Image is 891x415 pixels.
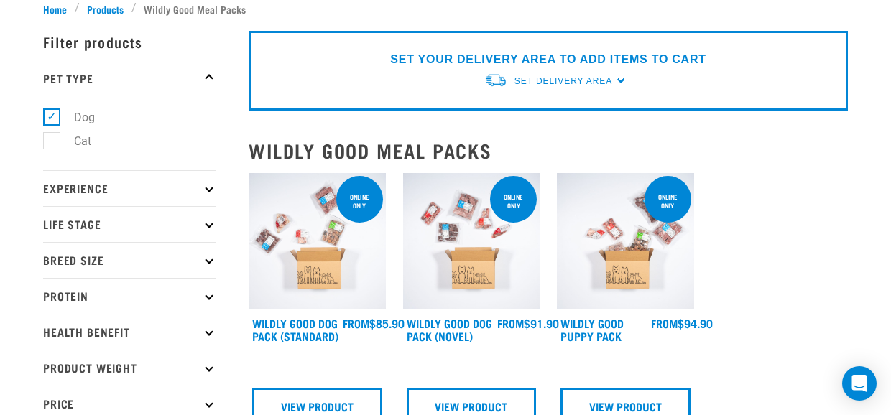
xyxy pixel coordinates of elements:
[43,170,216,206] p: Experience
[560,320,624,339] a: Wildly Good Puppy Pack
[80,1,131,17] a: Products
[407,320,492,339] a: Wildly Good Dog Pack (Novel)
[343,317,405,330] div: $85.90
[43,314,216,350] p: Health Benefit
[43,206,216,242] p: Life Stage
[336,186,383,216] div: Online Only
[43,278,216,314] p: Protein
[390,51,706,68] p: SET YOUR DELIVERY AREA TO ADD ITEMS TO CART
[484,73,507,88] img: van-moving.png
[51,108,101,126] label: Dog
[651,320,678,326] span: FROM
[43,24,216,60] p: Filter products
[43,1,848,17] nav: breadcrumbs
[43,1,75,17] a: Home
[252,320,338,339] a: Wildly Good Dog Pack (Standard)
[249,173,386,310] img: Dog 0 2sec
[842,366,877,401] div: Open Intercom Messenger
[51,132,97,150] label: Cat
[497,317,559,330] div: $91.90
[490,186,537,216] div: Online Only
[43,242,216,278] p: Breed Size
[651,317,713,330] div: $94.90
[43,60,216,95] p: Pet Type
[557,173,694,310] img: Puppy 0 2sec
[645,186,691,216] div: Online Only
[343,320,369,326] span: FROM
[403,173,540,310] img: Dog Novel 0 2sec
[43,350,216,386] p: Product Weight
[87,1,124,17] span: Products
[249,139,848,162] h2: Wildly Good Meal Packs
[497,320,524,326] span: FROM
[514,76,612,86] span: Set Delivery Area
[43,1,67,17] span: Home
